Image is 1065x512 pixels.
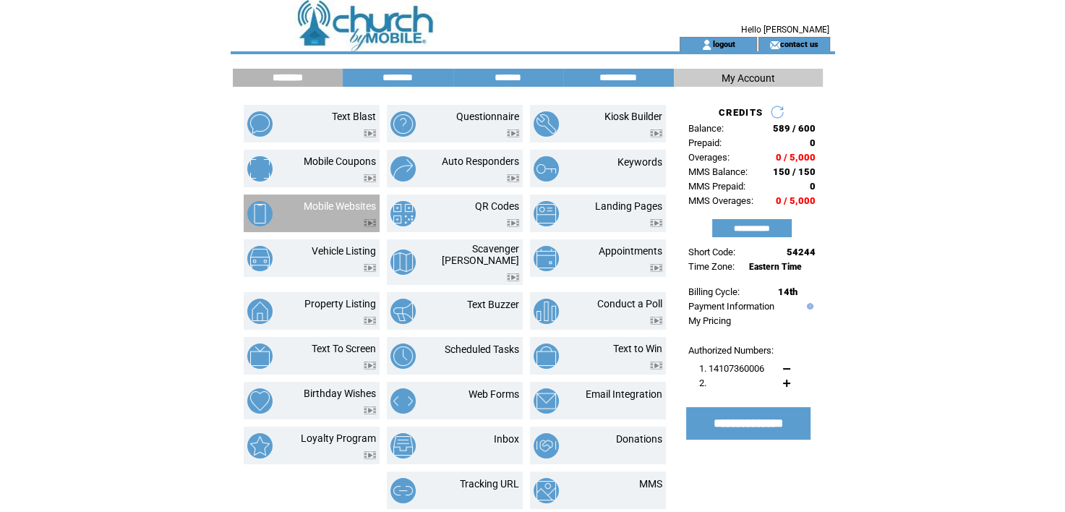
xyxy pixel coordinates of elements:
[650,219,662,227] img: video.png
[787,247,816,257] span: 54244
[769,39,780,51] img: contact_us_icon.gif
[617,156,662,168] a: Keywords
[701,39,712,51] img: account_icon.gif
[613,343,662,354] a: Text to Win
[456,111,519,122] a: Questionnaire
[597,298,662,310] a: Conduct a Poll
[364,451,376,459] img: video.png
[719,107,763,118] span: CREDITS
[712,39,735,48] a: logout
[442,243,519,266] a: Scavenger [PERSON_NAME]
[312,245,376,257] a: Vehicle Listing
[390,249,416,275] img: scavenger-hunt.png
[688,247,735,257] span: Short Code:
[699,377,706,388] span: 2.
[247,433,273,458] img: loyalty-program.png
[773,166,816,177] span: 150 / 150
[595,200,662,212] a: Landing Pages
[688,315,731,326] a: My Pricing
[650,362,662,370] img: video.png
[534,388,559,414] img: email-integration.png
[688,123,724,134] span: Balance:
[390,111,416,137] img: questionnaire.png
[749,262,802,272] span: Eastern Time
[390,388,416,414] img: web-forms.png
[586,388,662,400] a: Email Integration
[304,200,376,212] a: Mobile Websites
[442,155,519,167] a: Auto Responders
[312,343,376,354] a: Text To Screen
[304,298,376,310] a: Property Listing
[688,137,722,148] span: Prepaid:
[639,478,662,490] a: MMS
[301,432,376,444] a: Loyalty Program
[390,478,416,503] img: tracking-url.png
[803,303,813,310] img: help.gif
[364,129,376,137] img: video.png
[332,111,376,122] a: Text Blast
[247,156,273,182] img: mobile-coupons.png
[390,201,416,226] img: qr-codes.png
[364,406,376,414] img: video.png
[722,72,775,84] span: My Account
[810,137,816,148] span: 0
[390,156,416,182] img: auto-responders.png
[688,345,774,356] span: Authorized Numbers:
[534,246,559,271] img: appointments.png
[445,344,519,355] a: Scheduled Tasks
[534,478,559,503] img: mms.png
[475,200,519,212] a: QR Codes
[304,155,376,167] a: Mobile Coupons
[364,174,376,182] img: video.png
[247,246,273,271] img: vehicle-listing.png
[390,344,416,369] img: scheduled-tasks.png
[534,156,559,182] img: keywords.png
[688,286,740,297] span: Billing Cycle:
[390,299,416,324] img: text-buzzer.png
[247,201,273,226] img: mobile-websites.png
[247,299,273,324] img: property-listing.png
[460,478,519,490] a: Tracking URL
[688,261,735,272] span: Time Zone:
[688,195,753,206] span: MMS Overages:
[507,174,519,182] img: video.png
[699,363,764,374] span: 1. 14107360006
[534,201,559,226] img: landing-pages.png
[364,264,376,272] img: video.png
[650,264,662,272] img: video.png
[773,123,816,134] span: 589 / 600
[616,433,662,445] a: Donations
[599,245,662,257] a: Appointments
[534,299,559,324] img: conduct-a-poll.png
[390,433,416,458] img: inbox.png
[247,344,273,369] img: text-to-screen.png
[650,317,662,325] img: video.png
[810,181,816,192] span: 0
[364,317,376,325] img: video.png
[778,286,797,297] span: 14th
[467,299,519,310] a: Text Buzzer
[364,219,376,227] img: video.png
[776,152,816,163] span: 0 / 5,000
[534,111,559,137] img: kiosk-builder.png
[741,25,829,35] span: Hello [PERSON_NAME]
[507,129,519,137] img: video.png
[247,111,273,137] img: text-blast.png
[304,388,376,399] a: Birthday Wishes
[247,388,273,414] img: birthday-wishes.png
[507,219,519,227] img: video.png
[688,166,748,177] span: MMS Balance:
[650,129,662,137] img: video.png
[688,152,730,163] span: Overages:
[780,39,818,48] a: contact us
[688,301,774,312] a: Payment Information
[688,181,745,192] span: MMS Prepaid:
[776,195,816,206] span: 0 / 5,000
[534,433,559,458] img: donations.png
[364,362,376,370] img: video.png
[469,388,519,400] a: Web Forms
[604,111,662,122] a: Kiosk Builder
[507,273,519,281] img: video.png
[494,433,519,445] a: Inbox
[534,344,559,369] img: text-to-win.png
